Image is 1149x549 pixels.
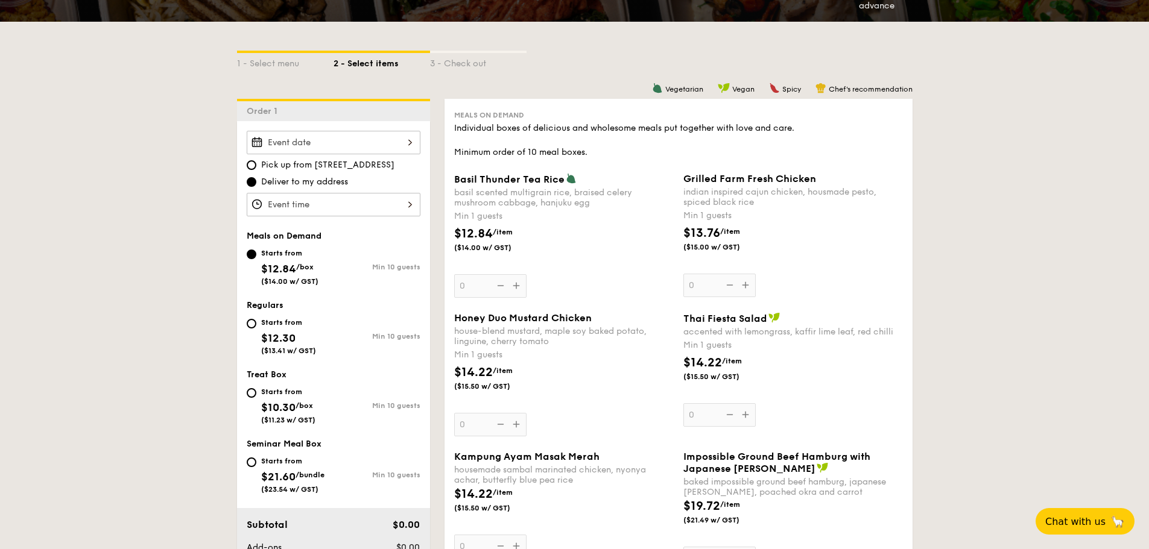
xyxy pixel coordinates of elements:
span: Meals on Demand [247,231,321,241]
span: ($14.00 w/ GST) [261,277,318,286]
span: ($15.50 w/ GST) [454,381,536,391]
img: icon-spicy.37a8142b.svg [769,83,780,93]
span: Honey Duo Mustard Chicken [454,312,592,324]
img: icon-vegetarian.fe4039eb.svg [652,83,663,93]
span: Grilled Farm Fresh Chicken [683,173,816,184]
span: Impossible Ground Beef Hamburg with Japanese [PERSON_NAME] [683,451,870,474]
div: Starts from [261,456,324,466]
span: /item [493,228,513,236]
div: Min 10 guests [334,332,420,340]
span: $12.84 [454,227,493,241]
div: Min 1 guests [683,210,903,222]
span: Basil Thunder Tea Rice [454,174,565,185]
input: Event time [247,193,420,216]
span: ($21.49 w/ GST) [683,515,765,525]
span: Order 1 [247,106,282,116]
span: $14.22 [683,356,722,370]
div: indian inspired cajun chicken, housmade pesto, spiced black rice [683,187,903,207]
div: housemade sambal marinated chicken, nyonya achar, butterfly blue pea rice [454,465,674,485]
span: $14.22 [454,365,493,380]
span: Deliver to my address [261,176,348,188]
span: Spicy [782,85,801,93]
input: Starts from$10.30/box($11.23 w/ GST)Min 10 guests [247,388,256,398]
div: Individual boxes of delicious and wholesome meals put together with love and care. Minimum order ... [454,122,903,158]
span: /item [493,366,513,375]
span: $14.22 [454,487,493,501]
input: Starts from$21.60/bundle($23.54 w/ GST)Min 10 guests [247,457,256,467]
div: Min 1 guests [683,339,903,351]
span: $21.60 [261,470,296,483]
span: $19.72 [683,499,720,513]
span: /item [493,488,513,497]
span: ($11.23 w/ GST) [261,416,315,424]
span: $10.30 [261,401,296,414]
div: Min 10 guests [334,401,420,410]
div: baked impossible ground beef hamburg, japanese [PERSON_NAME], poached okra and carrot [683,477,903,497]
span: Subtotal [247,519,288,530]
div: basil scented multigrain rice, braised celery mushroom cabbage, hanjuku egg [454,187,674,208]
span: Thai Fiesta Salad [683,313,767,324]
span: ($15.50 w/ GST) [454,503,536,513]
span: Vegetarian [665,85,703,93]
div: Min 1 guests [454,349,674,361]
span: Chat with us [1045,516,1106,527]
img: icon-vegan.f8ff3823.svg [718,83,730,93]
input: Starts from$12.84/box($14.00 w/ GST)Min 10 guests [247,249,256,259]
img: icon-chef-hat.a58ddaea.svg [815,83,826,93]
span: Seminar Meal Box [247,439,321,449]
span: $13.76 [683,226,720,240]
span: /box [296,263,314,271]
div: Starts from [261,387,315,397]
span: /item [720,227,740,236]
span: Chef's recommendation [829,85,913,93]
div: Starts from [261,318,316,327]
div: Min 10 guests [334,471,420,479]
span: 🦙 [1110,515,1125,529]
span: Treat Box [247,369,286,380]
span: Kampung Ayam Masak Merah [454,451,600,462]
span: ($23.54 w/ GST) [261,485,318,494]
span: ($13.41 w/ GST) [261,347,316,355]
div: accented with lemongrass, kaffir lime leaf, red chilli [683,327,903,337]
input: Deliver to my address [247,177,256,187]
span: Meals on Demand [454,111,524,119]
button: Chat with us🦙 [1036,508,1135,535]
span: $12.30 [261,331,296,345]
span: /box [296,401,313,410]
div: 2 - Select items [334,53,430,70]
div: 3 - Check out [430,53,527,70]
span: ($15.00 w/ GST) [683,242,765,252]
span: /item [722,357,742,365]
input: Event date [247,131,420,154]
span: Vegan [732,85,755,93]
div: house-blend mustard, maple soy baked potato, linguine, cherry tomato [454,326,674,347]
span: $12.84 [261,262,296,275]
input: Starts from$12.30($13.41 w/ GST)Min 10 guests [247,319,256,328]
span: ($15.50 w/ GST) [683,372,765,381]
div: Min 10 guests [334,263,420,271]
img: icon-vegetarian.fe4039eb.svg [566,173,577,184]
input: Pick up from [STREET_ADDRESS] [247,160,256,170]
span: Pick up from [STREET_ADDRESS] [261,159,394,171]
img: icon-vegan.f8ff3823.svg [768,312,780,323]
span: /bundle [296,471,324,479]
div: Min 1 guests [454,210,674,222]
div: Starts from [261,248,318,258]
img: icon-vegan.f8ff3823.svg [817,462,829,473]
span: /item [720,500,740,509]
div: 1 - Select menu [237,53,334,70]
span: Regulars [247,300,283,310]
span: ($14.00 w/ GST) [454,243,536,253]
span: $0.00 [393,519,420,530]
